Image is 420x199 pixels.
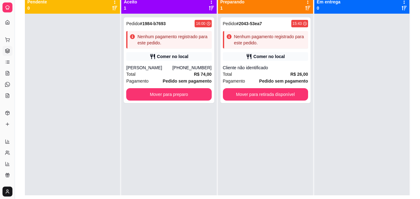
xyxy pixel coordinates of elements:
[194,72,212,77] strong: R$ 74,00
[223,78,245,84] span: Pagamento
[253,53,285,60] div: Comer no local
[137,34,209,46] div: Nenhum pagamento registrado para este pedido.
[223,65,308,71] div: Cliente não identificado
[126,71,136,78] span: Total
[157,53,188,60] div: Comer no local
[196,21,205,26] div: 16:00
[220,5,245,11] p: 1
[27,5,47,11] p: 0
[223,21,237,26] span: Pedido
[259,79,308,84] strong: Pedido sem pagamento
[223,88,308,101] button: Mover para retirada disponível
[126,78,149,84] span: Pagamento
[317,5,340,11] p: 0
[126,65,172,71] div: [PERSON_NAME]
[163,79,211,84] strong: Pedido sem pagamento
[124,5,137,11] p: 1
[126,21,140,26] span: Pedido
[223,71,232,78] span: Total
[290,72,308,77] strong: R$ 26,00
[236,21,262,26] strong: # 2043-53ea7
[234,34,306,46] div: Nenhum pagamento registrado para este pedido.
[140,21,166,26] strong: # 1984-b7693
[172,65,211,71] div: [PHONE_NUMBER]
[293,21,302,26] div: 15:43
[126,88,211,101] button: Mover para preparo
